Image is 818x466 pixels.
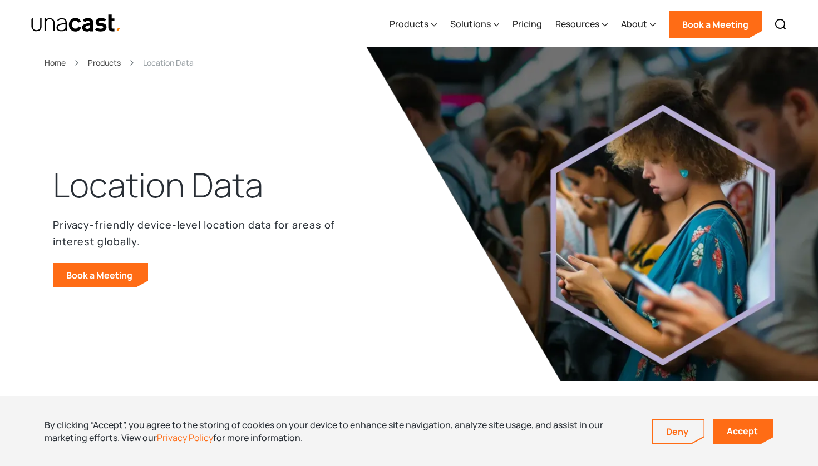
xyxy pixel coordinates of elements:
[450,17,491,31] div: Solutions
[390,2,437,47] div: Products
[713,419,773,444] a: Accept
[45,419,635,444] div: By clicking “Accept”, you agree to the storing of cookies on your device to enhance site navigati...
[555,2,608,47] div: Resources
[774,18,787,31] img: Search icon
[621,2,656,47] div: About
[157,432,213,444] a: Privacy Policy
[31,14,121,33] img: Unacast text logo
[555,17,599,31] div: Resources
[45,56,66,69] a: Home
[653,420,704,443] a: Deny
[513,2,542,47] a: Pricing
[53,216,342,250] p: Privacy-friendly device-level location data for areas of interest globally.
[88,56,121,69] a: Products
[53,163,263,207] h1: Location Data
[390,17,428,31] div: Products
[450,2,499,47] div: Solutions
[669,11,762,38] a: Book a Meeting
[53,263,148,287] a: Book a Meeting
[31,14,121,33] a: home
[621,17,647,31] div: About
[143,56,194,69] div: Location Data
